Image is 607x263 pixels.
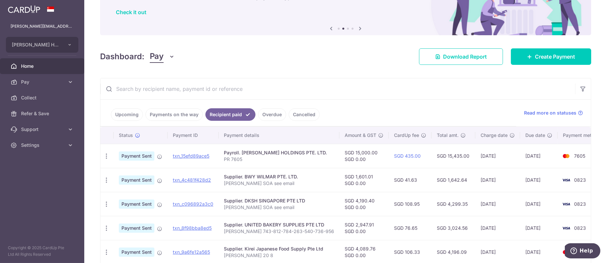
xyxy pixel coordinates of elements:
[520,192,558,216] td: [DATE]
[520,216,558,240] td: [DATE]
[339,192,389,216] td: SGD 4,190.40 SGD 0.00
[119,132,133,139] span: Status
[339,168,389,192] td: SGD 1,601.01 SGD 0.00
[21,110,65,117] span: Refer & Save
[565,243,600,260] iframe: Opens a widget where you can find more information
[520,168,558,192] td: [DATE]
[475,192,520,216] td: [DATE]
[289,108,320,121] a: Cancelled
[224,246,334,252] div: Supplier. Kirei Japanese Food Supply Pte Ltd
[535,53,575,61] span: Create Payment
[150,50,164,63] span: Pay
[224,222,334,228] div: Supplier. UNITED BAKERY SUPPLIES PTE LTD
[339,216,389,240] td: SGD 2,947.91 SGD 0.00
[119,224,154,233] span: Payment Sent
[574,201,586,207] span: 0823
[224,149,334,156] div: Payroll. [PERSON_NAME] HOLDINGS PTE. LTD.
[12,41,61,48] span: [PERSON_NAME] HOLDINGS PTE. LTD.
[224,173,334,180] div: Supplier. BWY WILMAR PTE. LTD.
[21,94,65,101] span: Collect
[173,201,213,207] a: txn_c096892a3c0
[339,144,389,168] td: SGD 15,000.00 SGD 0.00
[481,132,508,139] span: Charge date
[145,108,203,121] a: Payments on the way
[560,200,573,208] img: Bank Card
[560,152,573,160] img: Bank Card
[224,156,334,163] p: PR 7605
[345,132,376,139] span: Amount & GST
[394,153,421,159] a: SGD 435.00
[525,132,545,139] span: Due date
[119,199,154,209] span: Payment Sent
[524,110,576,116] span: Read more on statuses
[21,126,65,133] span: Support
[119,151,154,161] span: Payment Sent
[389,192,432,216] td: SGD 108.95
[173,177,211,183] a: txn_4c481f428d2
[419,48,503,65] a: Download Report
[119,175,154,185] span: Payment Sent
[224,228,334,235] p: [PERSON_NAME] 743-812-784-263-540-736-956
[224,180,334,187] p: [PERSON_NAME] SOA see email
[173,225,212,231] a: txn_8f98bba8ed5
[224,204,334,211] p: [PERSON_NAME] SOA see email
[11,23,74,30] p: [PERSON_NAME][EMAIL_ADDRESS][DOMAIN_NAME]
[574,153,585,159] span: 7605
[432,144,475,168] td: SGD 15,435.00
[119,248,154,257] span: Payment Sent
[560,248,573,256] img: Bank Card
[21,63,65,69] span: Home
[205,108,255,121] a: Recipient paid
[524,110,583,116] a: Read more on statuses
[511,48,591,65] a: Create Payment
[173,153,209,159] a: txn_15efd89ace5
[116,9,146,15] a: Check it out
[574,177,586,183] span: 0823
[560,176,573,184] img: Bank Card
[168,127,219,144] th: Payment ID
[21,142,65,148] span: Settings
[224,197,334,204] div: Supplier. DKSH SINGAPORE PTE LTD
[8,5,40,13] img: CardUp
[224,252,334,259] p: [PERSON_NAME] 20 8
[100,51,145,63] h4: Dashboard:
[475,144,520,168] td: [DATE]
[574,225,586,231] span: 0823
[150,50,175,63] button: Pay
[432,168,475,192] td: SGD 1,642.64
[389,216,432,240] td: SGD 76.65
[258,108,286,121] a: Overdue
[173,249,210,255] a: txn_9a6fe12a565
[6,37,78,53] button: [PERSON_NAME] HOLDINGS PTE. LTD.
[443,53,487,61] span: Download Report
[394,132,419,139] span: CardUp fee
[21,79,65,85] span: Pay
[219,127,339,144] th: Payment details
[475,216,520,240] td: [DATE]
[100,78,575,99] input: Search by recipient name, payment id or reference
[432,192,475,216] td: SGD 4,299.35
[560,224,573,232] img: Bank Card
[520,144,558,168] td: [DATE]
[389,168,432,192] td: SGD 41.63
[437,132,459,139] span: Total amt.
[111,108,143,121] a: Upcoming
[475,168,520,192] td: [DATE]
[432,216,475,240] td: SGD 3,024.56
